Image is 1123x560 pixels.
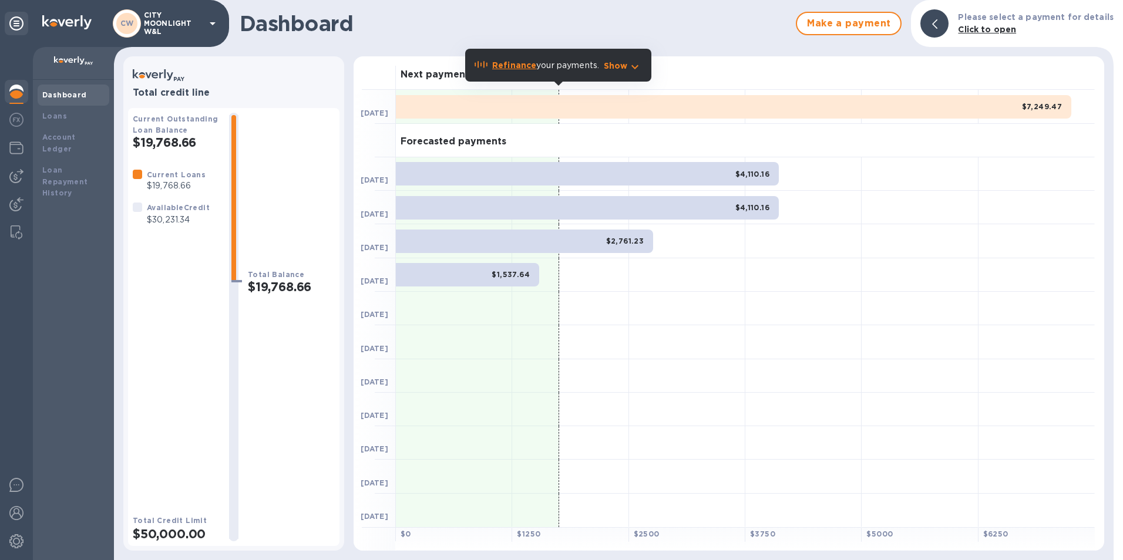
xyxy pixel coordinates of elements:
b: $ 5000 [866,529,893,538]
b: $ 3750 [750,529,775,538]
b: [DATE] [361,243,388,252]
b: Available Credit [147,203,210,212]
b: $4,110.16 [735,203,770,212]
h3: Forecasted payments [401,136,506,147]
b: Total Credit Limit [133,516,207,525]
img: Logo [42,15,92,29]
p: $19,768.66 [147,180,206,192]
b: $7,249.47 [1022,102,1063,111]
b: Dashboard [42,90,87,99]
b: [DATE] [361,310,388,319]
h2: $50,000.00 [133,527,220,541]
b: Account Ledger [42,133,76,153]
b: [DATE] [361,411,388,420]
b: Please select a payment for details [958,12,1114,22]
b: Click to open [958,25,1016,34]
b: $ 2500 [634,529,660,538]
b: [DATE] [361,344,388,353]
b: Loans [42,112,67,120]
button: Make a payment [796,12,902,35]
h3: Total credit line [133,87,335,99]
b: $ 6250 [983,529,1008,538]
h3: Next payment [401,69,469,80]
b: $2,761.23 [606,237,644,245]
b: Loan Repayment History [42,166,88,198]
h2: $19,768.66 [248,279,335,294]
b: [DATE] [361,478,388,487]
img: Foreign exchange [9,113,23,127]
h1: Dashboard [240,11,790,36]
b: [DATE] [361,444,388,453]
b: [DATE] [361,176,388,184]
p: Show [604,60,628,72]
b: Refinance [492,60,536,70]
p: CITY MOONLIGHT W&L [144,11,203,36]
b: $ 1250 [517,529,540,538]
b: CW [120,19,134,28]
b: Current Outstanding Loan Balance [133,114,218,134]
b: [DATE] [361,109,388,117]
b: [DATE] [361,276,388,285]
b: Total Balance [248,270,304,279]
p: $30,231.34 [147,214,210,226]
b: [DATE] [361,512,388,521]
img: Wallets [9,141,23,155]
div: Unpin categories [5,12,28,35]
b: $4,110.16 [735,170,770,178]
button: Show [604,60,642,72]
b: [DATE] [361,210,388,218]
h2: $19,768.66 [133,135,220,150]
b: [DATE] [361,377,388,386]
p: your payments. [492,59,599,72]
span: Make a payment [806,16,891,31]
b: Current Loans [147,170,206,179]
b: $1,537.64 [492,270,530,279]
b: $ 0 [401,529,411,538]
